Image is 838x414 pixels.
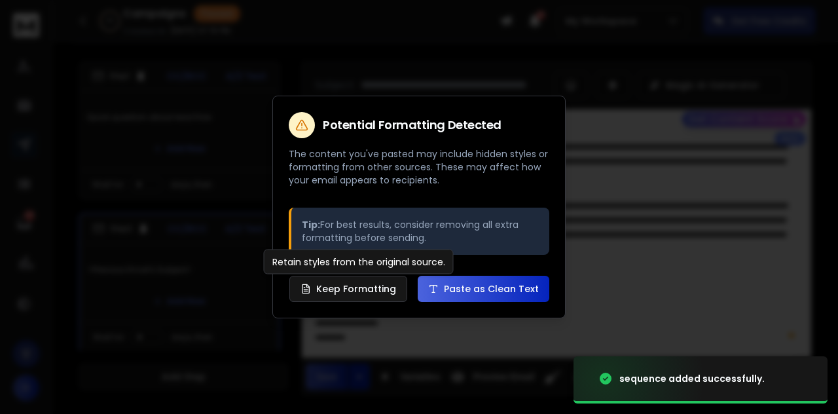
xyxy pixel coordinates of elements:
p: For best results, consider removing all extra formatting before sending. [302,218,539,244]
button: Keep Formatting [289,276,407,302]
div: Retain styles from the original source. [264,250,454,274]
h2: Potential Formatting Detected [323,119,501,131]
strong: Tip: [302,218,320,231]
button: Paste as Clean Text [418,276,549,302]
p: The content you've pasted may include hidden styles or formatting from other sources. These may a... [289,147,549,187]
